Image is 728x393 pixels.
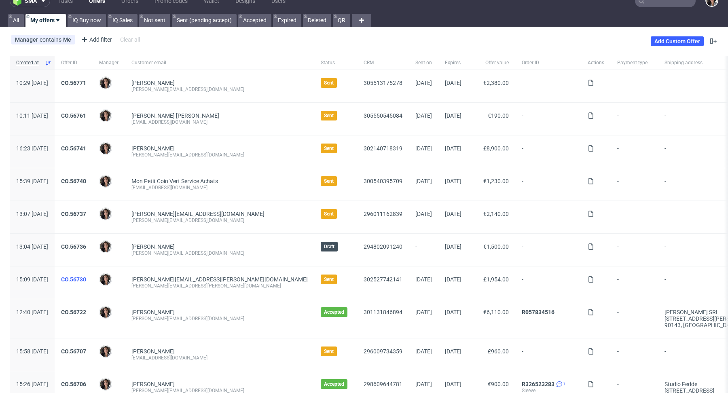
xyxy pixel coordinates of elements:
div: Me [63,36,71,43]
a: CO.56761 [61,112,86,119]
a: 301131846894 [364,309,402,315]
a: [PERSON_NAME] [131,145,175,152]
span: [DATE] [415,381,432,387]
a: 302140718319 [364,145,402,152]
a: IQ Buy now [68,14,106,27]
img: Moreno Martinez Cristina [100,306,111,318]
span: Offer value [474,59,509,66]
span: - [415,243,432,256]
span: 13:04 [DATE] [16,243,48,250]
a: 294802091240 [364,243,402,250]
a: [PERSON_NAME][EMAIL_ADDRESS][PERSON_NAME][DOMAIN_NAME] [131,276,308,283]
span: Created at [16,59,42,66]
img: Moreno Martinez Cristina [100,346,111,357]
span: Sent [324,145,334,152]
span: [DATE] [415,80,432,86]
span: Sent [324,211,334,217]
a: 296009734359 [364,348,402,355]
a: Not sent [139,14,170,27]
img: Moreno Martinez Cristina [100,143,111,154]
a: IQ Sales [108,14,138,27]
span: [DATE] [445,112,461,119]
span: Accepted [324,381,344,387]
span: - [522,276,575,289]
span: €2,140.00 [483,211,509,217]
span: Customer email [131,59,308,66]
span: 1 [563,381,565,387]
div: [EMAIL_ADDRESS][DOMAIN_NAME] [131,119,308,125]
a: Add Custom Offer [651,36,704,46]
span: - [522,80,575,93]
span: Sent [324,348,334,355]
a: [PERSON_NAME] [131,80,175,86]
span: - [617,309,652,328]
a: Mon Petit Coin Vert Service Achats [131,178,218,184]
span: Manager [99,59,119,66]
span: €900.00 [488,381,509,387]
a: QR [333,14,350,27]
a: Expired [273,14,301,27]
span: €1,500.00 [483,243,509,250]
a: [PERSON_NAME] [131,243,175,250]
span: - [617,348,652,361]
a: 305550545084 [364,112,402,119]
span: [DATE] [445,80,461,86]
a: [PERSON_NAME] [PERSON_NAME] [131,112,219,119]
span: Draft [324,243,334,250]
span: £960.00 [488,348,509,355]
span: - [522,112,575,125]
div: [PERSON_NAME][EMAIL_ADDRESS][DOMAIN_NAME] [131,250,308,256]
span: £8,900.00 [483,145,509,152]
span: Sent on [415,59,432,66]
div: [PERSON_NAME][EMAIL_ADDRESS][DOMAIN_NAME] [131,217,308,224]
a: [PERSON_NAME] [131,348,175,355]
span: 12:40 [DATE] [16,309,48,315]
span: [DATE] [415,145,432,152]
a: CO.56771 [61,80,86,86]
span: [DATE] [445,178,461,184]
a: [PERSON_NAME] [131,309,175,315]
a: [PERSON_NAME] [131,381,175,387]
span: €1,230.00 [483,178,509,184]
span: Order ID [522,59,575,66]
a: CO.56730 [61,276,86,283]
a: CO.56740 [61,178,86,184]
div: [EMAIL_ADDRESS][DOMAIN_NAME] [131,184,308,191]
span: Payment type [617,59,652,66]
a: CO.56706 [61,381,86,387]
div: [EMAIL_ADDRESS][DOMAIN_NAME] [131,355,308,361]
span: Expires [445,59,461,66]
span: - [617,178,652,191]
a: CO.56737 [61,211,86,217]
span: [DATE] [415,178,432,184]
span: - [522,145,575,158]
a: R057834516 [522,309,554,315]
span: - [617,211,652,224]
a: CO.56741 [61,145,86,152]
span: - [617,80,652,93]
span: - [617,243,652,256]
span: [DATE] [415,276,432,283]
span: CRM [364,59,402,66]
span: [DATE] [445,145,461,152]
span: 15:09 [DATE] [16,276,48,283]
span: Sent [324,80,334,86]
span: 16:23 [DATE] [16,145,48,152]
a: CO.56736 [61,243,86,250]
span: Sent [324,276,334,283]
img: Moreno Martinez Cristina [100,175,111,187]
span: [DATE] [445,381,461,387]
a: R326523283 [522,381,554,387]
span: 15:58 [DATE] [16,348,48,355]
div: Clear all [119,34,142,45]
span: [DATE] [415,348,432,355]
span: €190.00 [488,112,509,119]
span: €2,380.00 [483,80,509,86]
a: CO.56707 [61,348,86,355]
img: Moreno Martinez Cristina [100,241,111,252]
span: Offer ID [61,59,86,66]
span: 15:26 [DATE] [16,381,48,387]
a: 298609644781 [364,381,402,387]
span: [DATE] [445,276,461,283]
span: [DATE] [445,309,461,315]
